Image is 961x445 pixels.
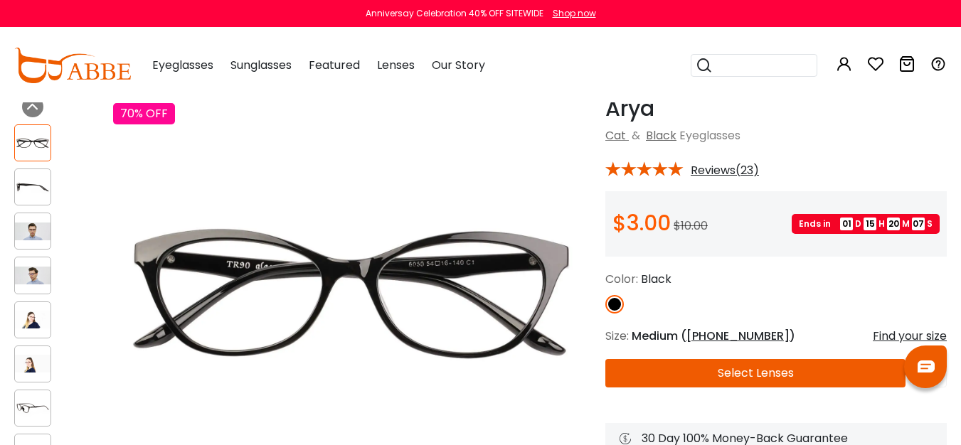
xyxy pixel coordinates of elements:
img: Arya Black TR Eyeglasses , UniversalBridgeFit Frames from ABBE Glasses [15,178,51,196]
a: Black [646,127,676,144]
span: & [629,127,643,144]
img: Arya Black TR Eyeglasses , UniversalBridgeFit Frames from ABBE Glasses [15,355,51,372]
span: Eyeglasses [152,57,213,73]
span: Reviews(23) [691,164,759,177]
span: Size: [605,328,629,344]
div: Find your size [873,328,947,345]
img: Arya Black TR Eyeglasses , UniversalBridgeFit Frames from ABBE Glasses [15,222,51,240]
div: Shop now [553,7,596,20]
span: 01 [840,218,853,230]
img: Arya Black TR Eyeglasses , UniversalBridgeFit Frames from ABBE Glasses [15,267,51,284]
span: 20 [887,218,900,230]
span: Lenses [377,57,415,73]
span: S [927,218,933,230]
img: Arya Black TR Eyeglasses , UniversalBridgeFit Frames from ABBE Glasses [15,399,51,417]
span: Eyeglasses [679,127,740,144]
span: 15 [864,218,876,230]
span: D [855,218,861,230]
a: Cat [605,127,626,144]
img: Arya Black TR Eyeglasses , UniversalBridgeFit Frames from ABBE Glasses [15,134,51,152]
img: abbeglasses.com [14,48,131,83]
span: Black [641,271,671,287]
span: Sunglasses [230,57,292,73]
span: M [902,218,910,230]
h1: Arya [605,96,947,122]
span: $10.00 [674,218,708,234]
img: Arya Black TR Eyeglasses , UniversalBridgeFit Frames from ABBE Glasses [15,311,51,328]
span: Medium ( ) [632,328,795,344]
span: 07 [912,218,925,230]
span: [PHONE_NUMBER] [686,328,790,344]
span: Our Story [432,57,485,73]
span: Color: [605,271,638,287]
span: H [878,218,885,230]
span: Featured [309,57,360,73]
span: $3.00 [612,208,671,238]
div: 70% OFF [113,103,175,124]
img: chat [918,360,935,372]
span: Ends in [799,218,838,230]
button: Select Lenses [605,359,906,387]
div: Anniversay Celebration 40% OFF SITEWIDE [366,7,543,20]
a: Shop now [546,7,596,19]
